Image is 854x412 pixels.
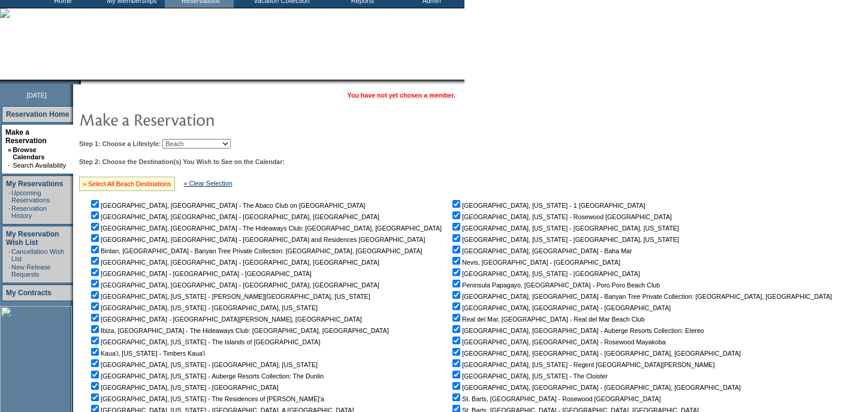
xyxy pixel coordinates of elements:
[6,289,52,297] a: My Contracts
[89,225,442,232] nobr: [GEOGRAPHIC_DATA], [GEOGRAPHIC_DATA] - The Hideaways Club: [GEOGRAPHIC_DATA], [GEOGRAPHIC_DATA]
[450,281,660,289] nobr: Peninsula Papagayo, [GEOGRAPHIC_DATA] - Poro Poro Beach Club
[450,338,666,346] nobr: [GEOGRAPHIC_DATA], [GEOGRAPHIC_DATA] - Rosewood Mayakoba
[8,205,10,219] td: ·
[13,146,44,160] a: Browse Calendars
[450,350,741,357] nobr: [GEOGRAPHIC_DATA], [GEOGRAPHIC_DATA] - [GEOGRAPHIC_DATA], [GEOGRAPHIC_DATA]
[89,350,205,357] nobr: Kaua'i, [US_STATE] - Timbers Kaua'i
[8,248,10,262] td: ·
[89,293,370,300] nobr: [GEOGRAPHIC_DATA], [US_STATE] - [PERSON_NAME][GEOGRAPHIC_DATA], [US_STATE]
[450,361,715,368] nobr: [GEOGRAPHIC_DATA], [US_STATE] - Regent [GEOGRAPHIC_DATA][PERSON_NAME]
[184,180,233,187] a: » Clear Selection
[11,263,50,278] a: New Release Requests
[450,327,704,334] nobr: [GEOGRAPHIC_DATA], [GEOGRAPHIC_DATA] - Auberge Resorts Collection: Etereo
[348,92,455,99] span: You have not yet chosen a member.
[79,140,161,147] b: Step 1: Choose a Lifestyle:
[11,189,50,204] a: Upcoming Reservations
[89,281,379,289] nobr: [GEOGRAPHIC_DATA], [GEOGRAPHIC_DATA] - [GEOGRAPHIC_DATA], [GEOGRAPHIC_DATA]
[89,372,324,380] nobr: [GEOGRAPHIC_DATA], [US_STATE] - Auberge Resorts Collection: The Dunlin
[450,202,645,209] nobr: [GEOGRAPHIC_DATA], [US_STATE] - 1 [GEOGRAPHIC_DATA]
[89,361,318,368] nobr: [GEOGRAPHIC_DATA], [US_STATE] - [GEOGRAPHIC_DATA], [US_STATE]
[450,236,679,243] nobr: [GEOGRAPHIC_DATA], [US_STATE] - [GEOGRAPHIC_DATA], [US_STATE]
[89,384,279,391] nobr: [GEOGRAPHIC_DATA], [US_STATE] - [GEOGRAPHIC_DATA]
[450,395,660,402] nobr: St. Barts, [GEOGRAPHIC_DATA] - Rosewood [GEOGRAPHIC_DATA]
[450,293,832,300] nobr: [GEOGRAPHIC_DATA], [GEOGRAPHIC_DATA] - Banyan Tree Private Collection: [GEOGRAPHIC_DATA], [GEOGRA...
[450,247,632,255] nobr: [GEOGRAPHIC_DATA], [GEOGRAPHIC_DATA] - Baha Mar
[79,158,285,165] b: Step 2: Choose the Destination(s) You Wish to See on the Calendar:
[81,80,82,84] img: blank.gif
[6,230,59,247] a: My Reservation Wish List
[450,270,640,277] nobr: [GEOGRAPHIC_DATA], [US_STATE] - [GEOGRAPHIC_DATA]
[89,236,425,243] nobr: [GEOGRAPHIC_DATA], [GEOGRAPHIC_DATA] - [GEOGRAPHIC_DATA] and Residences [GEOGRAPHIC_DATA]
[8,189,10,204] td: ·
[89,213,379,220] nobr: [GEOGRAPHIC_DATA], [GEOGRAPHIC_DATA] - [GEOGRAPHIC_DATA], [GEOGRAPHIC_DATA]
[5,128,47,145] a: Make a Reservation
[11,205,47,219] a: Reservation History
[450,316,645,323] nobr: Real del Mar, [GEOGRAPHIC_DATA] - Real del Mar Beach Club
[6,110,69,119] a: Reservation Home
[6,180,63,188] a: My Reservations
[89,316,362,323] nobr: [GEOGRAPHIC_DATA] - [GEOGRAPHIC_DATA][PERSON_NAME], [GEOGRAPHIC_DATA]
[13,162,66,169] a: Search Availability
[89,338,320,346] nobr: [GEOGRAPHIC_DATA], [US_STATE] - The Islands of [GEOGRAPHIC_DATA]
[450,259,620,266] nobr: Nevis, [GEOGRAPHIC_DATA] - [GEOGRAPHIC_DATA]
[8,263,10,278] td: ·
[89,304,318,311] nobr: [GEOGRAPHIC_DATA], [US_STATE] - [GEOGRAPHIC_DATA], [US_STATE]
[79,107,319,131] img: pgTtlMakeReservation.gif
[11,248,64,262] a: Cancellation Wish List
[450,213,672,220] nobr: [GEOGRAPHIC_DATA], [US_STATE] - Rosewood [GEOGRAPHIC_DATA]
[8,162,11,169] td: ·
[450,225,679,232] nobr: [GEOGRAPHIC_DATA], [US_STATE] - [GEOGRAPHIC_DATA], [US_STATE]
[450,372,608,380] nobr: [GEOGRAPHIC_DATA], [US_STATE] - The Cloister
[89,259,379,266] nobr: [GEOGRAPHIC_DATA], [GEOGRAPHIC_DATA] - [GEOGRAPHIC_DATA], [GEOGRAPHIC_DATA]
[89,270,312,277] nobr: [GEOGRAPHIC_DATA] - [GEOGRAPHIC_DATA] - [GEOGRAPHIC_DATA]
[8,146,11,153] b: »
[89,395,324,402] nobr: [GEOGRAPHIC_DATA], [US_STATE] - The Residences of [PERSON_NAME]'a
[77,80,81,84] img: promoShadowLeftCorner.gif
[26,92,47,99] span: [DATE]
[83,180,171,187] a: » Select All Beach Destinations
[450,304,671,311] nobr: [GEOGRAPHIC_DATA], [GEOGRAPHIC_DATA] - [GEOGRAPHIC_DATA]
[89,202,366,209] nobr: [GEOGRAPHIC_DATA], [GEOGRAPHIC_DATA] - The Abaco Club on [GEOGRAPHIC_DATA]
[89,247,423,255] nobr: Bintan, [GEOGRAPHIC_DATA] - Banyan Tree Private Collection: [GEOGRAPHIC_DATA], [GEOGRAPHIC_DATA]
[450,384,741,391] nobr: [GEOGRAPHIC_DATA], [GEOGRAPHIC_DATA] - [GEOGRAPHIC_DATA], [GEOGRAPHIC_DATA]
[89,327,389,334] nobr: Ibiza, [GEOGRAPHIC_DATA] - The Hideaways Club: [GEOGRAPHIC_DATA], [GEOGRAPHIC_DATA]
